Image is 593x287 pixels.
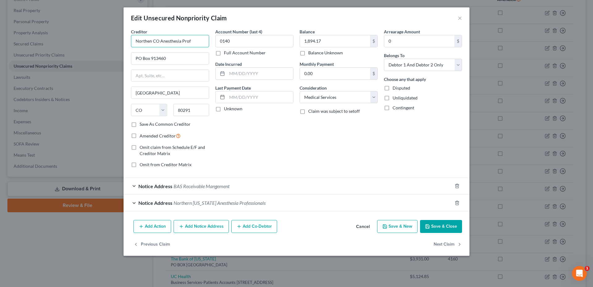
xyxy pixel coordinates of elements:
[300,35,370,47] input: 0.00
[572,266,587,281] iframe: Intercom live chat
[420,220,462,233] button: Save & Close
[393,85,410,91] span: Disputed
[458,14,462,22] button: ×
[224,50,266,56] label: Full Account Number
[434,238,462,251] button: Next Claim
[215,28,262,35] label: Account Number (last 4)
[300,85,327,91] label: Consideration
[227,68,293,79] input: MM/DD/YYYY
[351,221,375,233] button: Cancel
[131,53,209,64] input: Enter address...
[308,108,360,114] span: Claim was subject to setoff
[131,70,209,82] input: Apt, Suite, etc...
[138,200,172,206] span: Notice Address
[300,61,334,67] label: Monthly Payment
[377,220,418,233] button: Save & New
[384,53,405,58] span: Belongs To
[131,35,209,47] input: Search creditor by name...
[131,29,147,34] span: Creditor
[131,87,209,99] input: Enter city...
[393,95,418,100] span: Unliquidated
[384,76,426,82] label: Choose any that apply
[384,35,454,47] input: 0.00
[138,183,172,189] span: Notice Address
[227,91,293,103] input: MM/DD/YYYY
[585,266,590,271] span: 1
[131,14,227,22] div: Edit Unsecured Nonpriority Claim
[215,61,242,67] label: Date Incurred
[393,105,414,110] span: Contingent
[174,183,229,189] span: BAS Receivable Mangement
[300,68,370,79] input: 0.00
[231,220,277,233] button: Add Co-Debtor
[215,35,293,47] input: XXXX
[133,238,170,251] button: Previous Claim
[174,200,266,206] span: Northern [US_STATE] Anesthesia Professionals
[370,35,377,47] div: $
[300,28,315,35] label: Balance
[454,35,462,47] div: $
[140,121,191,127] label: Save As Common Creditor
[140,162,191,167] span: Omit from Creditor Matrix
[215,85,251,91] label: Last Payment Date
[140,133,176,138] span: Amended Creditor
[173,104,209,116] input: Enter zip...
[384,28,420,35] label: Arrearage Amount
[370,68,377,79] div: $
[133,220,171,233] button: Add Action
[308,50,343,56] label: Balance Unknown
[140,145,205,156] span: Omit claim from Schedule E/F and Creditor Matrix
[174,220,229,233] button: Add Notice Address
[224,106,242,112] label: Unknown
